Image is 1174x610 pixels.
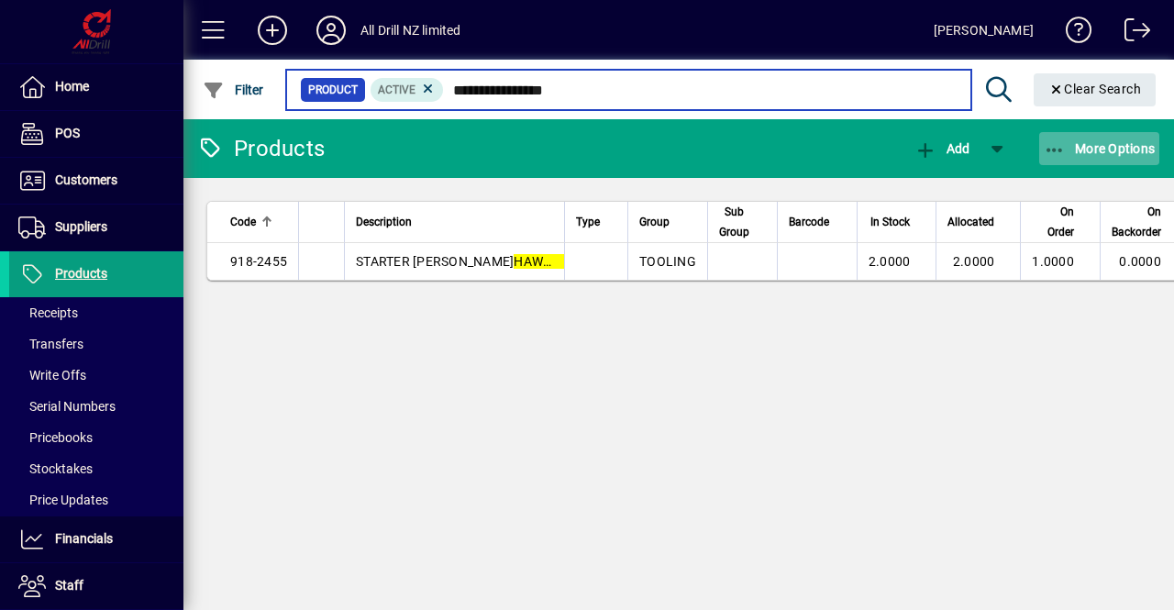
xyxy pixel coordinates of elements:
div: Description [356,212,553,232]
span: Transfers [18,337,83,351]
a: Transfers [9,328,183,360]
div: Products [197,134,325,163]
span: 918-2455 [230,254,287,269]
span: 1.0000 [1032,254,1074,269]
a: POS [9,111,183,157]
span: 2.0000 [953,254,995,269]
button: Filter [198,73,269,106]
span: 0.0000 [1119,254,1161,269]
span: Allocated [947,212,994,232]
span: 2.0000 [869,254,911,269]
span: On Order [1032,202,1074,242]
a: Customers [9,158,183,204]
div: Allocated [947,212,1011,232]
span: Pricebooks [18,430,93,445]
span: Barcode [789,212,829,232]
span: Group [639,212,670,232]
span: Stocktakes [18,461,93,476]
a: Home [9,64,183,110]
div: Group [639,212,696,232]
span: Serial Numbers [18,399,116,414]
em: HAWKEYE [514,254,574,269]
a: Pricebooks [9,422,183,453]
span: Type [576,212,600,232]
span: Clear Search [1048,82,1142,96]
div: [PERSON_NAME] [934,16,1034,45]
span: Financials [55,531,113,546]
button: More Options [1039,132,1160,165]
a: Stocktakes [9,453,183,484]
a: Financials [9,516,183,562]
span: Customers [55,172,117,187]
div: Barcode [789,212,846,232]
span: Home [55,79,89,94]
div: Code [230,212,287,232]
span: STARTER [PERSON_NAME] -F / -4 M (S 720MM OAL) [356,254,770,269]
button: Add [910,132,974,165]
button: Clear [1034,73,1157,106]
span: Filter [203,83,264,97]
span: Price Updates [18,493,108,507]
a: Price Updates [9,484,183,516]
div: On Order [1032,202,1091,242]
div: Type [576,212,616,232]
span: Product [308,81,358,99]
span: Sub Group [719,202,749,242]
button: Profile [302,14,360,47]
a: Receipts [9,297,183,328]
span: Code [230,212,256,232]
span: Products [55,266,107,281]
span: On Backorder [1112,202,1161,242]
span: Description [356,212,412,232]
span: Write Offs [18,368,86,383]
div: Sub Group [719,202,766,242]
div: In Stock [869,212,927,232]
span: TOOLING [639,254,696,269]
a: Knowledge Base [1052,4,1092,63]
a: Staff [9,563,183,609]
span: Active [378,83,415,96]
span: Suppliers [55,219,107,234]
a: Suppliers [9,205,183,250]
button: Add [243,14,302,47]
span: POS [55,126,80,140]
div: All Drill NZ limited [360,16,461,45]
a: Logout [1111,4,1151,63]
mat-chip: Activation Status: Active [371,78,444,102]
a: Write Offs [9,360,183,391]
span: Receipts [18,305,78,320]
a: Serial Numbers [9,391,183,422]
span: More Options [1044,141,1156,156]
span: Staff [55,578,83,593]
span: Add [914,141,969,156]
span: In Stock [870,212,910,232]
